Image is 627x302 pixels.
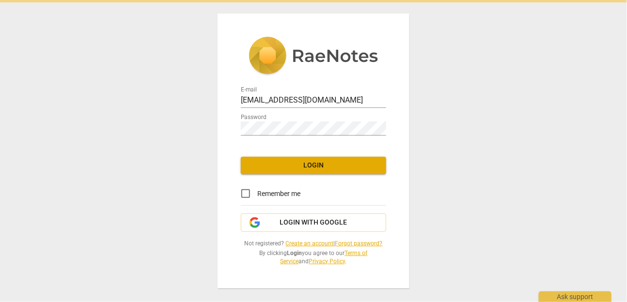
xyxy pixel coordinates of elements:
span: By clicking you agree to our and . [241,249,386,265]
button: Login with Google [241,213,386,232]
a: Forgot password? [335,240,383,247]
b: Login [287,250,302,257]
div: Ask support [539,291,611,302]
img: 5ac2273c67554f335776073100b6d88f.svg [249,37,378,76]
a: Create an account [286,240,334,247]
span: Remember me [257,189,300,199]
span: Login [249,161,378,170]
button: Login [241,157,386,174]
label: E-mail [241,87,257,93]
label: Password [241,115,266,121]
span: Not registered? | [241,240,386,248]
span: Login with Google [280,218,347,227]
a: Privacy Policy [309,258,345,265]
a: Terms of Service [281,250,368,265]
